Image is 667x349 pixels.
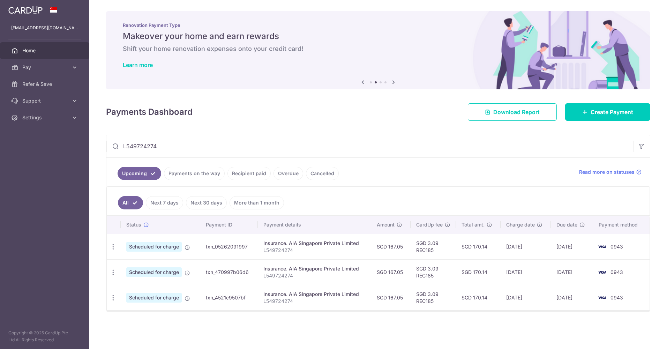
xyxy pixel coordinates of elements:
span: Download Report [493,108,540,116]
td: [DATE] [551,285,593,310]
span: Status [126,221,141,228]
img: CardUp [8,6,43,14]
p: L549724274 [263,298,366,305]
a: Read more on statuses [579,169,642,176]
p: L549724274 [263,272,366,279]
p: [EMAIL_ADDRESS][DOMAIN_NAME] [11,24,78,31]
span: Settings [22,114,68,121]
span: 0943 [610,244,623,250]
td: txn_4521c9507bf [200,285,258,310]
td: SGD 170.14 [456,234,501,259]
div: Insurance. AIA Singapore Private Limited [263,265,366,272]
img: Bank Card [595,294,609,302]
a: Create Payment [565,103,650,121]
td: SGD 167.05 [371,234,411,259]
td: SGD 170.14 [456,259,501,285]
h5: Makeover your home and earn rewards [123,31,634,42]
td: SGD 3.09 REC185 [411,234,456,259]
span: Scheduled for charge [126,242,182,252]
td: SGD 3.09 REC185 [411,259,456,285]
div: Insurance. AIA Singapore Private Limited [263,291,366,298]
a: Overdue [273,167,303,180]
td: [DATE] [551,234,593,259]
span: Scheduled for charge [126,293,182,303]
span: Pay [22,64,68,71]
th: Payment details [258,216,371,234]
p: Renovation Payment Type [123,22,634,28]
th: Payment ID [200,216,258,234]
td: [DATE] [551,259,593,285]
input: Search by recipient name, payment id or reference [106,135,633,157]
p: L549724274 [263,247,366,254]
img: Renovation banner [106,11,650,89]
h4: Payments Dashboard [106,106,193,118]
a: Next 7 days [146,196,183,209]
td: SGD 167.05 [371,285,411,310]
span: Charge date [506,221,535,228]
a: Payments on the way [164,167,225,180]
a: Next 30 days [186,196,227,209]
span: 0943 [610,295,623,300]
td: SGD 3.09 REC185 [411,285,456,310]
td: [DATE] [501,285,551,310]
div: Insurance. AIA Singapore Private Limited [263,240,366,247]
span: Due date [556,221,577,228]
th: Payment method [593,216,650,234]
a: Learn more [123,61,153,68]
a: All [118,196,143,209]
span: Home [22,47,68,54]
td: SGD 170.14 [456,285,501,310]
img: Bank Card [595,268,609,276]
img: Bank Card [595,243,609,251]
span: Read more on statuses [579,169,635,176]
a: Upcoming [118,167,161,180]
iframe: Opens a widget where you can find more information [622,328,660,346]
td: SGD 167.05 [371,259,411,285]
td: [DATE] [501,234,551,259]
td: txn_05262091997 [200,234,258,259]
td: txn_470997b06d6 [200,259,258,285]
a: Cancelled [306,167,339,180]
span: CardUp fee [416,221,443,228]
span: Scheduled for charge [126,267,182,277]
span: Amount [377,221,395,228]
a: Recipient paid [227,167,271,180]
a: More than 1 month [230,196,284,209]
td: [DATE] [501,259,551,285]
h6: Shift your home renovation expenses onto your credit card! [123,45,634,53]
a: Download Report [468,103,557,121]
span: Total amt. [462,221,485,228]
span: Support [22,97,68,104]
span: Refer & Save [22,81,68,88]
span: Create Payment [591,108,633,116]
span: 0943 [610,269,623,275]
